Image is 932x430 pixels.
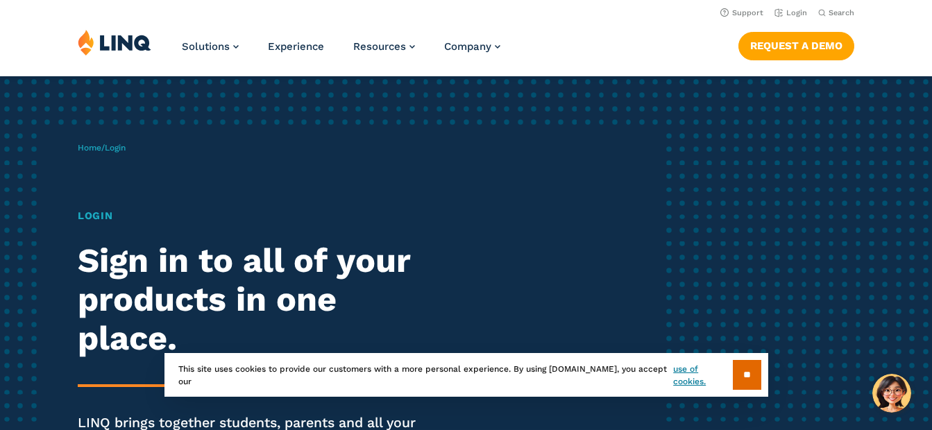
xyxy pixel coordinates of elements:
a: Resources [353,40,415,53]
nav: Primary Navigation [182,29,500,75]
a: Experience [268,40,324,53]
a: Request a Demo [738,32,854,60]
button: Open Search Bar [818,8,854,18]
h1: Login [78,208,437,223]
img: LINQ | K‑12 Software [78,29,151,55]
span: Solutions [182,40,230,53]
span: Resources [353,40,406,53]
span: / [78,143,126,153]
a: Company [444,40,500,53]
a: Home [78,143,101,153]
a: Login [774,8,807,17]
div: This site uses cookies to provide our customers with a more personal experience. By using [DOMAIN... [164,353,768,397]
a: use of cookies. [673,363,732,388]
a: Support [720,8,763,17]
h2: Sign in to all of your products in one place. [78,241,437,357]
nav: Button Navigation [738,29,854,60]
span: Search [829,8,854,17]
span: Login [105,143,126,153]
button: Hello, have a question? Let’s chat. [872,374,911,413]
a: Solutions [182,40,239,53]
span: Company [444,40,491,53]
